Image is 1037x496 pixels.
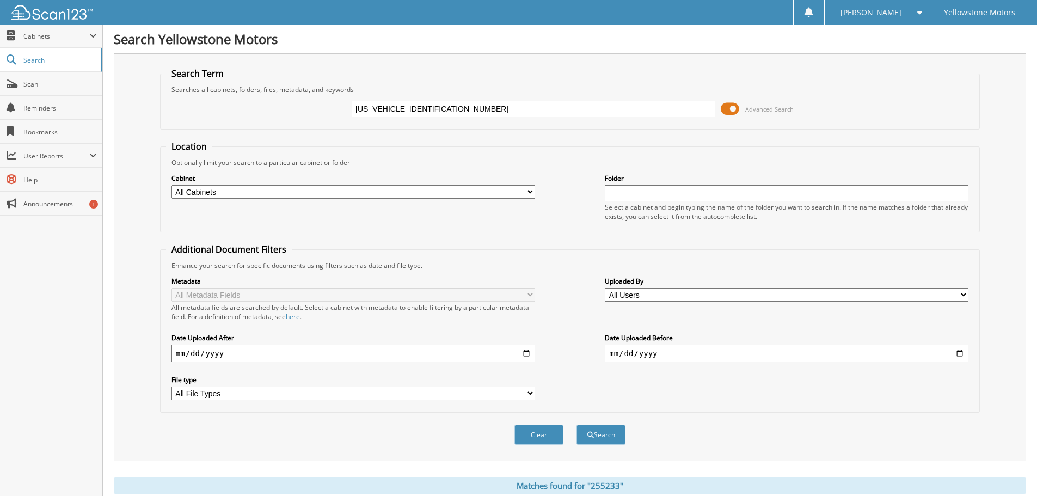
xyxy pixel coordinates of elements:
[745,105,794,113] span: Advanced Search
[23,32,89,41] span: Cabinets
[89,200,98,209] div: 1
[605,333,968,342] label: Date Uploaded Before
[605,203,968,221] div: Select a cabinet and begin typing the name of the folder you want to search in. If the name match...
[166,85,974,94] div: Searches all cabinets, folders, files, metadata, and keywords
[576,425,625,445] button: Search
[23,103,97,113] span: Reminders
[514,425,563,445] button: Clear
[166,140,212,152] legend: Location
[171,174,535,183] label: Cabinet
[11,5,93,20] img: scan123-logo-white.svg
[23,127,97,137] span: Bookmarks
[171,303,535,321] div: All metadata fields are searched by default. Select a cabinet with metadata to enable filtering b...
[23,56,95,65] span: Search
[605,277,968,286] label: Uploaded By
[114,30,1026,48] h1: Search Yellowstone Motors
[166,261,974,270] div: Enhance your search for specific documents using filters such as date and file type.
[171,277,535,286] label: Metadata
[171,333,535,342] label: Date Uploaded After
[944,9,1015,16] span: Yellowstone Motors
[171,345,535,362] input: start
[23,151,89,161] span: User Reports
[166,243,292,255] legend: Additional Document Filters
[605,174,968,183] label: Folder
[171,375,535,384] label: File type
[605,345,968,362] input: end
[23,79,97,89] span: Scan
[114,477,1026,494] div: Matches found for "255233"
[840,9,901,16] span: [PERSON_NAME]
[286,312,300,321] a: here
[23,175,97,185] span: Help
[166,158,974,167] div: Optionally limit your search to a particular cabinet or folder
[23,199,97,209] span: Announcements
[166,68,229,79] legend: Search Term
